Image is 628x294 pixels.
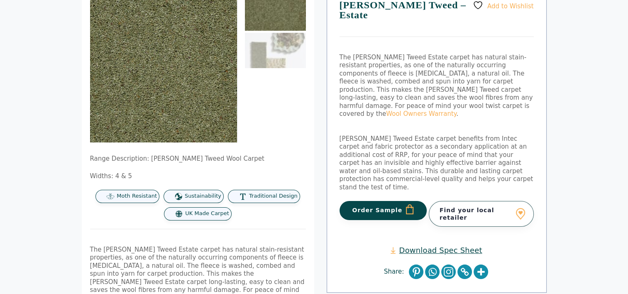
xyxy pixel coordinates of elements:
span: The [PERSON_NAME] Tweed Estate carpet has natural stain-resistant properties, as one of the natur... [340,54,533,118]
p: Range Description: [PERSON_NAME] Tweed Wool Carpet [90,155,306,163]
button: Order Sample [340,201,427,220]
span: Traditional Design [249,193,298,200]
p: Widths: 4 & 5 [90,172,306,181]
a: Find your local retailer [429,201,534,227]
span: Add to Wishlist [487,2,534,10]
a: Copy Link [457,265,472,279]
span: Sustainability [185,193,221,200]
span: Share: [384,268,408,276]
a: Wool Owners Warranty [386,110,456,118]
a: More [474,265,488,279]
a: Download Spec Sheet [391,245,482,255]
img: Tomkinson Tweed - Estate - Image 2 [245,33,306,68]
a: Instagram [441,265,456,279]
span: UK Made Carpet [185,210,229,217]
span: Moth Resistant [117,193,157,200]
p: [PERSON_NAME] Tweed Estate carpet benefits from Intec carpet and fabric protector as a secondary ... [340,135,534,192]
a: Whatsapp [425,265,440,279]
a: Pinterest [409,265,423,279]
